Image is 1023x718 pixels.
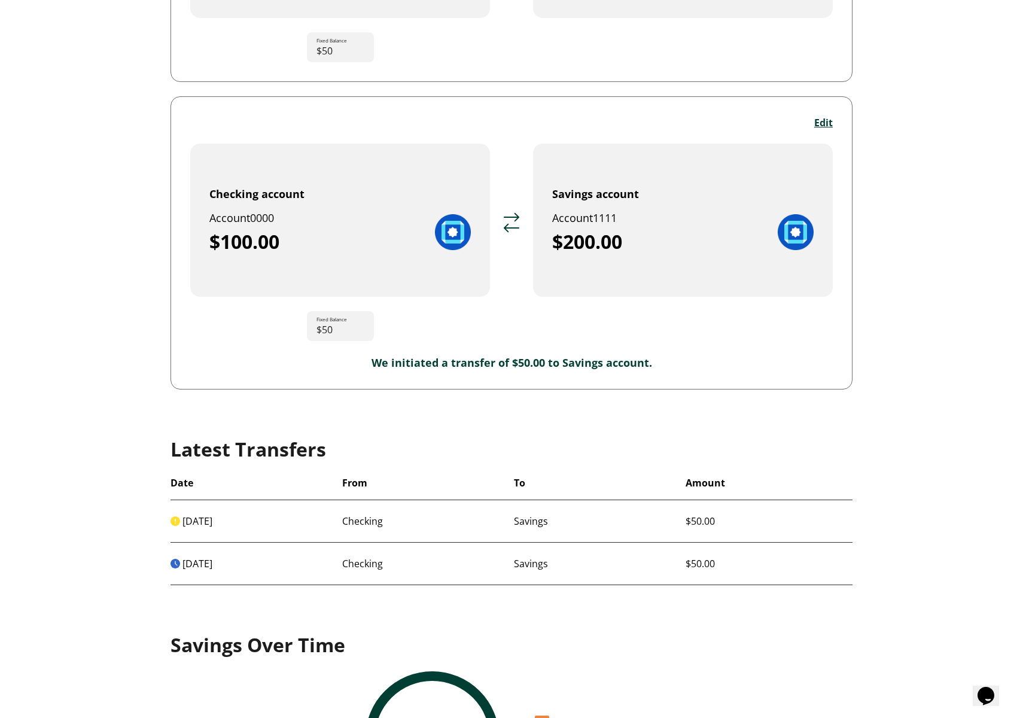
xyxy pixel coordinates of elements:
[686,557,852,570] span: $50.00
[316,37,347,44] p: Fixed Balance
[686,476,852,490] span: Amount
[973,670,1011,706] iframe: chat widget
[814,116,833,129] button: Edit
[170,437,852,461] div: Latest Transfers
[552,211,778,225] div: Account 1111
[307,32,374,62] div: $50
[552,187,639,201] div: Savings account
[502,212,521,233] img: Arrows Icon
[342,476,509,490] span: From
[342,557,509,570] span: Checking
[514,515,681,528] span: Savings
[170,633,852,657] div: Savings Over Time
[778,214,814,250] img: Bank Logo
[552,230,778,254] div: $200.00
[209,187,305,201] div: Checking account
[533,144,833,297] button: Savings accountAccount1111$200.00Bank Logo
[170,476,337,490] span: Date
[209,211,435,225] div: Account 0000
[514,557,681,570] span: Savings
[190,144,490,297] button: Checking accountAccount0000$100.00Bank Logo
[170,516,180,526] img: Transfer canceled.
[307,311,374,341] div: $50
[514,476,681,490] span: To
[190,355,833,370] p: We initiated a transfer of $50.00 to Savings account.
[316,316,347,323] p: Fixed Balance
[686,515,852,528] span: $50.00
[435,214,471,250] img: Bank Logo
[342,515,509,528] span: Checking
[170,515,337,528] span: [DATE]
[209,230,435,254] div: $100.00
[170,557,337,570] span: [DATE]
[170,559,180,568] img: Transfer in progress.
